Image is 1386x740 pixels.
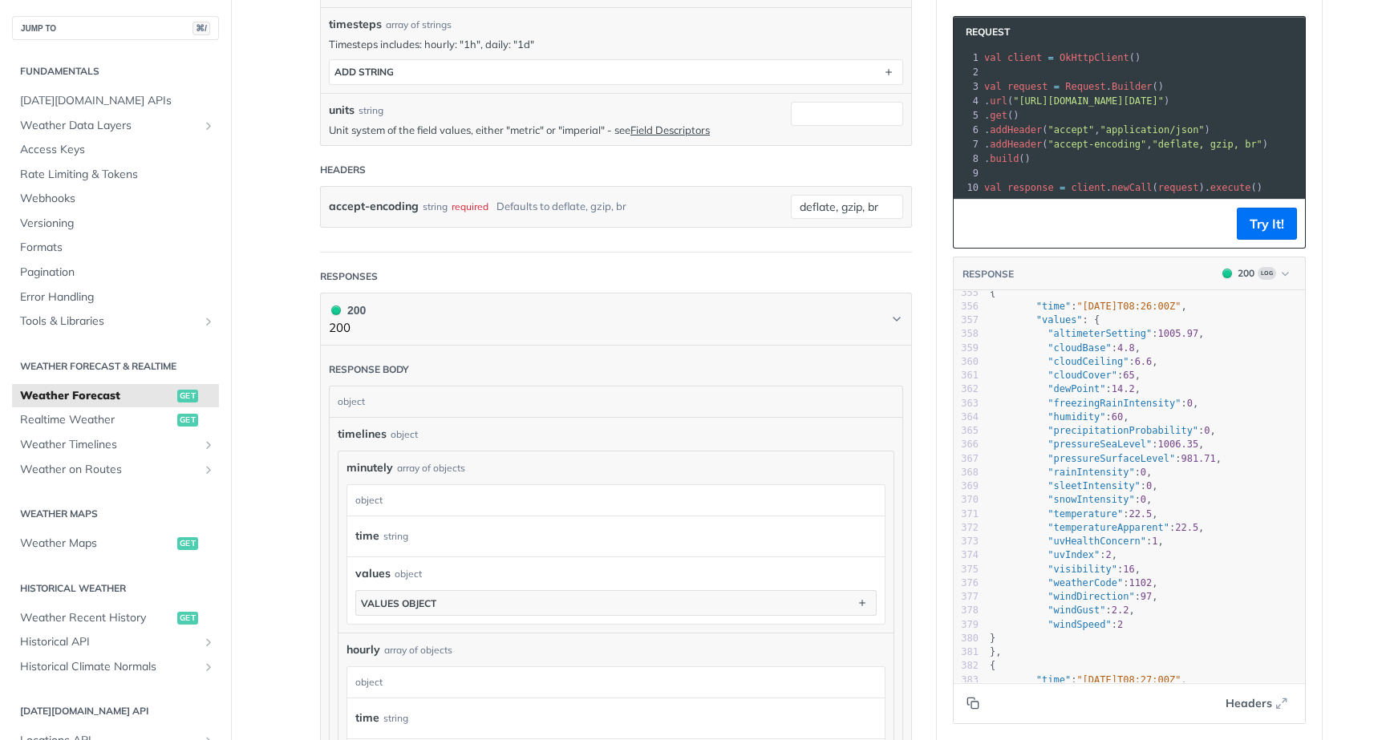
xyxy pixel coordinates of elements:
[990,619,1123,630] span: :
[338,426,387,443] span: timelines
[990,287,995,298] span: {
[347,667,881,698] div: object
[954,618,979,632] div: 379
[990,411,1129,423] span: : ,
[12,261,219,285] a: Pagination
[329,195,419,218] label: accept-encoding
[990,467,1152,478] span: : ,
[990,139,1042,150] span: addHeader
[347,485,881,516] div: object
[1036,301,1071,312] span: "time"
[958,25,1010,39] span: Request
[12,630,219,654] a: Historical APIShow subpages for Historical API
[1048,398,1181,409] span: "freezingRainIntensity"
[1048,536,1146,547] span: "uvHealthConcern"
[990,633,995,644] span: }
[1048,577,1123,588] span: "weatherCode"
[356,591,876,615] button: values object
[1146,480,1152,491] span: 0
[1152,536,1157,547] span: 1
[12,89,219,113] a: [DATE][DOMAIN_NAME] APIs
[423,195,448,218] div: string
[990,536,1164,547] span: : ,
[334,66,394,78] div: ADD string
[202,315,215,328] button: Show subpages for Tools & Libraries
[12,187,219,211] a: Webhooks
[1214,265,1297,281] button: 200200Log
[1048,52,1054,63] span: =
[1065,81,1106,92] span: Request
[1129,577,1152,588] span: 1102
[12,408,219,432] a: Realtime Weatherget
[1048,439,1152,450] span: "pressureSeaLevel"
[954,180,981,195] div: 10
[391,427,418,442] div: object
[1048,328,1152,339] span: "altimeterSetting"
[990,674,1187,685] span: : ,
[359,103,383,118] div: string
[954,137,981,152] div: 7
[990,549,1117,560] span: : ,
[20,167,215,183] span: Rate Limiting & Tokens
[990,453,1222,464] span: : ,
[320,163,366,177] div: Headers
[990,110,1007,121] span: get
[12,138,219,162] a: Access Keys
[990,660,995,671] span: {
[890,313,903,326] svg: Chevron
[1204,425,1210,436] span: 0
[12,16,219,40] button: JUMP TO⌘/
[1076,301,1181,312] span: "[DATE]T08:26:00Z"
[20,412,173,428] span: Realtime Weather
[20,216,215,232] span: Versioning
[990,314,1100,326] span: : {
[329,37,903,51] p: Timesteps includes: hourly: "1h", daily: "1d"
[12,163,219,187] a: Rate Limiting & Tokens
[1048,619,1111,630] span: "windSpeed"
[1237,208,1297,240] button: Try It!
[990,439,1204,450] span: : ,
[954,493,979,507] div: 370
[1158,439,1199,450] span: 1006.35
[12,433,219,457] a: Weather TimelinesShow subpages for Weather Timelines
[1226,695,1272,712] span: Headers
[954,673,979,687] div: 383
[20,610,173,626] span: Weather Recent History
[1048,467,1134,478] span: "rainIntensity"
[12,458,219,482] a: Weather on RoutesShow subpages for Weather on Routes
[12,236,219,260] a: Formats
[954,604,979,617] div: 378
[1258,267,1276,280] span: Log
[984,182,1002,193] span: val
[1112,182,1153,193] span: newCall
[954,410,979,424] div: 364
[12,507,219,521] h2: Weather Maps
[202,661,215,673] button: Show subpages for Historical Climate Normals
[954,342,979,355] div: 359
[954,327,979,341] div: 358
[1153,139,1262,150] span: "deflate, gzip, br"
[954,632,979,645] div: 380
[20,289,215,305] span: Error Handling
[1048,124,1095,135] span: "accept"
[954,65,981,79] div: 2
[1048,411,1105,423] span: "humidity"
[361,597,436,609] div: values object
[1036,314,1083,326] span: "values"
[1112,411,1123,423] span: 60
[1141,591,1152,602] span: 97
[984,139,1268,150] span: . ( , )
[12,704,219,718] h2: [DATE][DOMAIN_NAME] API
[1048,564,1117,575] span: "visibility"
[12,114,219,138] a: Weather Data LayersShow subpages for Weather Data Layers
[1048,453,1175,464] span: "pressureSurfaceLevel"
[954,152,981,166] div: 8
[1106,549,1112,560] span: 2
[1007,52,1042,63] span: client
[1054,81,1060,92] span: =
[1071,182,1105,193] span: client
[20,191,215,207] span: Webhooks
[990,301,1187,312] span: : ,
[452,195,488,218] div: required
[20,93,215,109] span: [DATE][DOMAIN_NAME] APIs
